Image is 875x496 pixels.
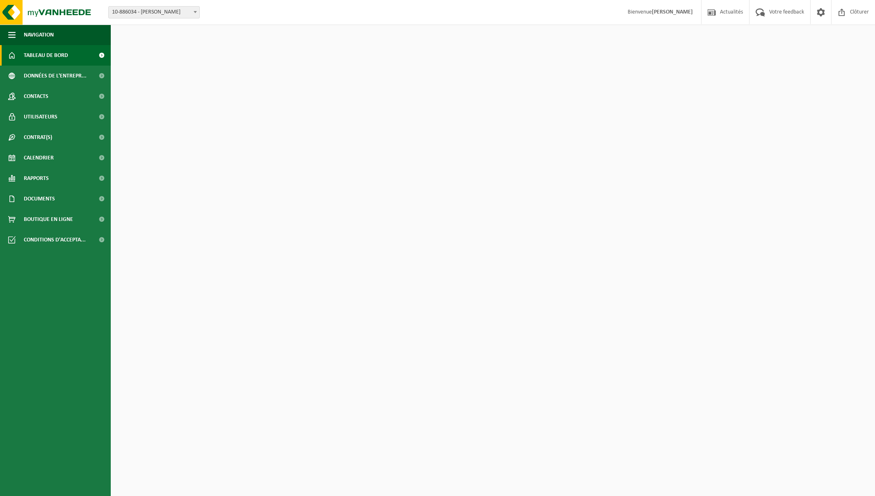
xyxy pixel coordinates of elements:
span: Rapports [24,168,49,189]
span: Tableau de bord [24,45,68,66]
span: Navigation [24,25,54,45]
span: Utilisateurs [24,107,57,127]
span: Documents [24,189,55,209]
span: Calendrier [24,148,54,168]
span: Contacts [24,86,48,107]
span: Boutique en ligne [24,209,73,230]
strong: [PERSON_NAME] [652,9,693,15]
span: 10-886034 - ROSIER - MOUSTIER [108,6,200,18]
span: Données de l'entrepr... [24,66,87,86]
span: Conditions d'accepta... [24,230,86,250]
span: Contrat(s) [24,127,52,148]
span: 10-886034 - ROSIER - MOUSTIER [109,7,199,18]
